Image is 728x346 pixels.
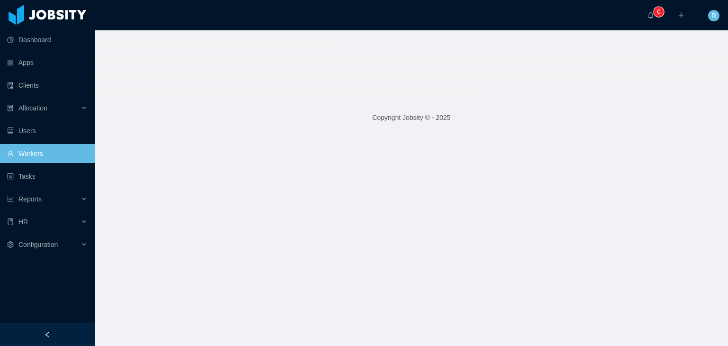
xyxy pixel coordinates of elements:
a: icon: pie-chartDashboard [7,30,87,49]
span: Reports [18,195,42,203]
i: icon: solution [7,105,14,111]
i: icon: setting [7,241,14,248]
a: icon: robotUsers [7,121,87,140]
footer: Copyright Jobsity © - 2025 [95,101,728,134]
i: icon: bell [647,12,654,18]
span: R [711,10,716,21]
span: Allocation [18,104,47,112]
span: HR [18,218,28,226]
a: icon: auditClients [7,76,87,95]
a: icon: userWorkers [7,144,87,163]
a: icon: appstoreApps [7,53,87,72]
i: icon: book [7,219,14,225]
a: icon: profileTasks [7,167,87,186]
i: icon: plus [678,12,684,18]
span: Configuration [18,241,58,248]
i: icon: line-chart [7,196,14,202]
sup: 0 [654,7,664,17]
